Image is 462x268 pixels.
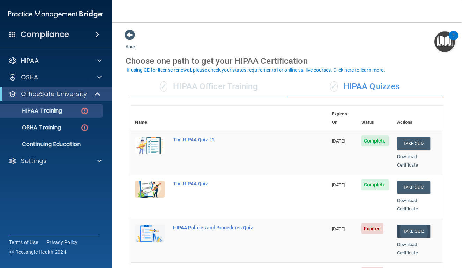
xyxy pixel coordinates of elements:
[8,157,102,165] a: Settings
[160,81,167,92] span: ✓
[173,181,293,186] div: The HIPAA Quiz
[131,106,169,131] th: Name
[287,76,443,97] div: HIPAA Quizzes
[8,7,103,21] img: PMB logo
[397,137,431,150] button: Take Quiz
[9,239,38,246] a: Terms of Use
[173,225,293,230] div: HIPAA Policies and Procedures Quiz
[434,31,455,52] button: Open Resource Center, 2 new notifications
[332,226,345,231] span: [DATE]
[8,56,102,65] a: HIPAA
[452,36,455,45] div: 2
[9,248,66,255] span: Ⓒ Rectangle Health 2024
[397,198,418,212] a: Download Certificate
[397,225,431,238] button: Take Quiz
[131,76,287,97] div: HIPAA Officer Training
[126,36,136,49] a: Back
[328,106,357,131] th: Expires On
[21,73,38,82] p: OSHA
[332,182,345,187] span: [DATE]
[21,56,39,65] p: HIPAA
[397,154,418,168] a: Download Certificate
[397,181,431,194] button: Take Quiz
[126,67,386,74] button: If using CE for license renewal, please check your state's requirements for online vs. live cours...
[361,179,389,190] span: Complete
[126,51,448,71] div: Choose one path to get your HIPAA Certification
[80,123,89,132] img: danger-circle.6113f641.png
[173,137,293,143] div: The HIPAA Quiz #2
[21,90,87,98] p: OfficeSafe University
[357,106,393,131] th: Status
[397,242,418,255] a: Download Certificate
[46,239,78,246] a: Privacy Policy
[5,124,61,131] p: OSHA Training
[80,107,89,115] img: danger-circle.6113f641.png
[5,107,62,114] p: HIPAA Training
[8,90,101,98] a: OfficeSafe University
[127,68,385,72] div: If using CE for license renewal, please check your state's requirements for online vs. live cours...
[8,73,102,82] a: OSHA
[330,81,338,92] span: ✓
[5,141,100,148] p: Continuing Education
[21,157,47,165] p: Settings
[332,138,345,144] span: [DATE]
[361,223,384,234] span: Expired
[21,30,69,39] h4: Compliance
[393,106,443,131] th: Actions
[361,135,389,146] span: Complete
